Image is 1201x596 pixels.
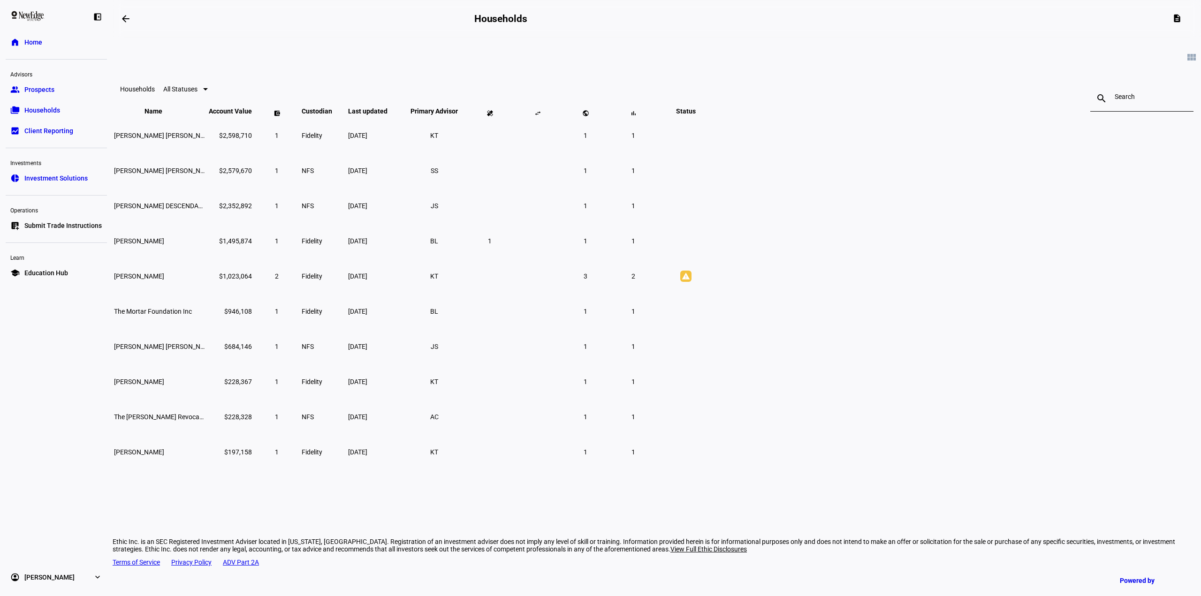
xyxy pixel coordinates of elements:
[275,448,279,456] span: 1
[302,343,314,350] span: NFS
[584,237,587,245] span: 1
[348,272,367,280] span: [DATE]
[208,189,252,223] td: $2,352,892
[302,448,322,456] span: Fidelity
[163,85,198,93] span: All Statuses
[348,237,367,245] span: [DATE]
[584,448,587,456] span: 1
[10,268,20,278] eth-mat-symbol: school
[631,378,635,385] span: 1
[426,444,443,460] li: KT
[631,237,635,245] span: 1
[275,413,279,421] span: 1
[114,167,325,174] span: Olivia Gabrielle Rothberg K A Trinkofsky & J Urbanski
[426,233,443,249] li: BL
[426,127,443,144] li: KT
[426,303,443,320] li: BL
[24,268,68,278] span: Education Hub
[24,221,102,230] span: Submit Trade Instructions
[680,271,692,282] mat-icon: warning
[426,338,443,355] li: JS
[302,413,314,421] span: NFS
[426,373,443,390] li: KT
[348,107,402,115] span: Last updated
[223,558,259,566] a: ADV Part 2A
[302,272,322,280] span: Fidelity
[488,237,492,245] span: 1
[302,167,314,174] span: NFS
[302,202,314,210] span: NFS
[120,13,131,24] mat-icon: arrow_backwards
[114,132,330,139] span: Simone Ariana Rothberg & K A Trinkofsky & J Urbanski
[10,106,20,115] eth-mat-symbol: folder_copy
[584,167,587,174] span: 1
[10,38,20,47] eth-mat-symbol: home
[208,400,252,434] td: $228,328
[6,67,107,80] div: Advisors
[10,85,20,94] eth-mat-symbol: group
[93,573,102,582] eth-mat-symbol: expand_more
[348,202,367,210] span: [DATE]
[631,308,635,315] span: 1
[114,237,164,245] span: Katherine A Viragh
[584,132,587,139] span: 1
[24,126,73,136] span: Client Reporting
[144,107,176,115] span: Name
[275,343,279,350] span: 1
[113,558,160,566] a: Terms of Service
[10,126,20,136] eth-mat-symbol: bid_landscape
[302,107,346,115] span: Custodian
[171,558,212,566] a: Privacy Policy
[1172,14,1182,23] mat-icon: description
[120,85,155,93] eth-data-table-title: Households
[114,308,192,315] span: The Mortar Foundation Inc
[426,162,443,179] li: SS
[669,107,703,115] span: Status
[275,378,279,385] span: 1
[403,107,465,115] span: Primary Advisor
[114,378,164,385] span: Melissa Joseph
[113,538,1201,553] div: Ethic Inc. is an SEC Registered Investment Adviser located in [US_STATE], [GEOGRAPHIC_DATA]. Regi...
[631,167,635,174] span: 1
[10,174,20,183] eth-mat-symbol: pie_chart
[6,101,107,120] a: folder_copyHouseholds
[631,413,635,421] span: 1
[1090,93,1113,104] mat-icon: search
[584,343,587,350] span: 1
[6,33,107,52] a: homeHome
[348,448,367,456] span: [DATE]
[24,573,75,582] span: [PERSON_NAME]
[275,272,279,280] span: 2
[348,413,367,421] span: [DATE]
[208,329,252,363] td: $684,146
[275,132,279,139] span: 1
[302,378,322,385] span: Fidelity
[348,132,367,139] span: [DATE]
[114,202,232,210] span: MARTIN SMITH DESCENDANTS TRUST
[6,203,107,216] div: Operations
[1186,52,1197,63] mat-icon: view_module
[114,272,164,280] span: Elisse A Blinder
[426,197,443,214] li: JS
[584,272,587,280] span: 3
[114,448,164,456] span: Janice Urbanski
[114,413,224,421] span: The Armando A. Tabernilla Revocable Trust
[302,308,322,315] span: Fidelity
[6,80,107,99] a: groupProspects
[208,259,252,293] td: $1,023,064
[6,121,107,140] a: bid_landscapeClient Reporting
[1115,572,1187,589] a: Powered by
[6,250,107,264] div: Learn
[208,364,252,399] td: $228,367
[208,224,252,258] td: $1,495,874
[24,85,54,94] span: Prospects
[302,237,322,245] span: Fidelity
[302,132,322,139] span: Fidelity
[208,153,252,188] td: $2,579,670
[275,237,279,245] span: 1
[24,174,88,183] span: Investment Solutions
[275,308,279,315] span: 1
[348,343,367,350] span: [DATE]
[93,12,102,22] eth-mat-symbol: left_panel_close
[631,202,635,210] span: 1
